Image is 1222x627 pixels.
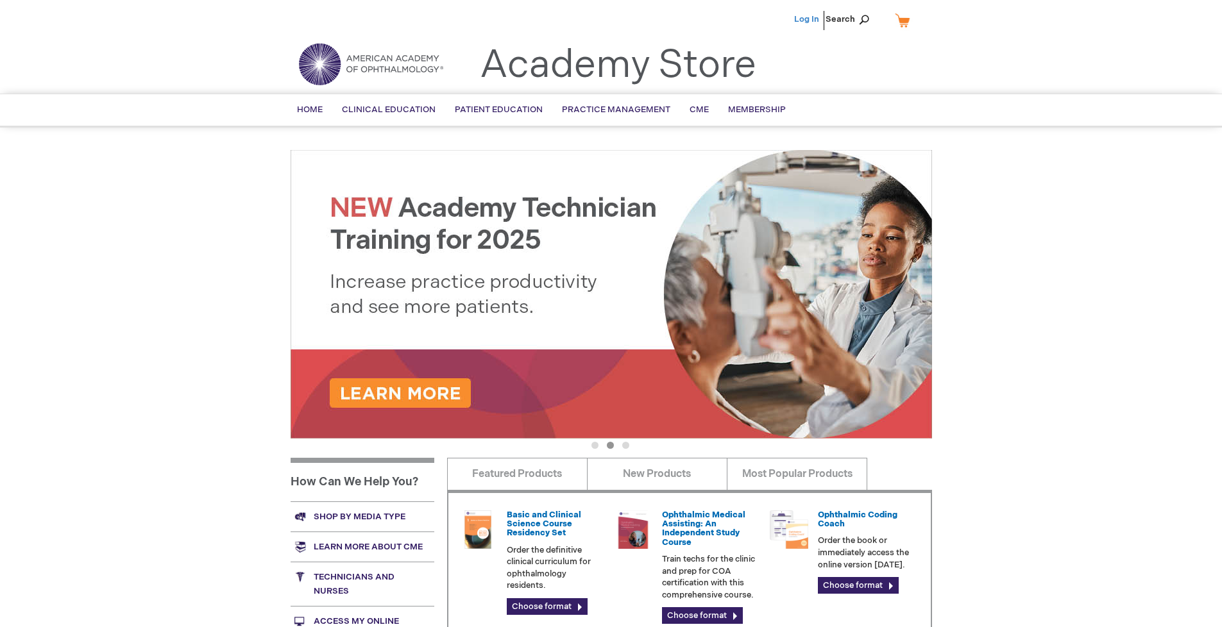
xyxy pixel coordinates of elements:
a: Learn more about CME [291,531,434,562]
button: 1 of 3 [591,442,598,449]
a: New Products [587,458,727,490]
a: Clinical Education [332,94,445,126]
p: Order the definitive clinical curriculum for ophthalmology residents. [507,544,604,592]
span: Search [826,6,874,32]
img: codngu_60.png [770,510,808,549]
span: Clinical Education [342,104,436,115]
h1: How Can We Help You? [291,458,434,501]
span: Practice Management [562,104,670,115]
a: Most Popular Products [727,458,867,490]
a: CME [680,94,718,126]
a: Practice Management [552,94,680,126]
p: Train techs for the clinic and prep for COA certification with this comprehensive course. [662,553,760,601]
a: Patient Education [445,94,552,126]
span: Membership [728,104,786,115]
span: CME [690,104,709,115]
a: Ophthalmic Coding Coach [818,510,897,529]
a: Basic and Clinical Science Course Residency Set [507,510,581,539]
a: Shop by media type [291,501,434,531]
span: Patient Education [455,104,543,115]
p: Order the book or immediately access the online version [DATE]. [818,535,915,571]
a: Log In [794,14,819,24]
a: Technicians and nurses [291,562,434,606]
a: Choose format [507,598,588,615]
button: 3 of 3 [622,442,629,449]
a: Academy Store [480,42,756,88]
img: 02850963u_47.png [459,510,497,549]
button: 2 of 3 [607,442,614,449]
span: Home [297,104,323,115]
a: Ophthalmic Medical Assisting: An Independent Study Course [662,510,745,548]
a: Choose format [662,607,743,624]
img: 0219007u_51.png [614,510,652,549]
a: Featured Products [447,458,588,490]
a: Membership [718,94,795,126]
a: Choose format [818,577,899,594]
